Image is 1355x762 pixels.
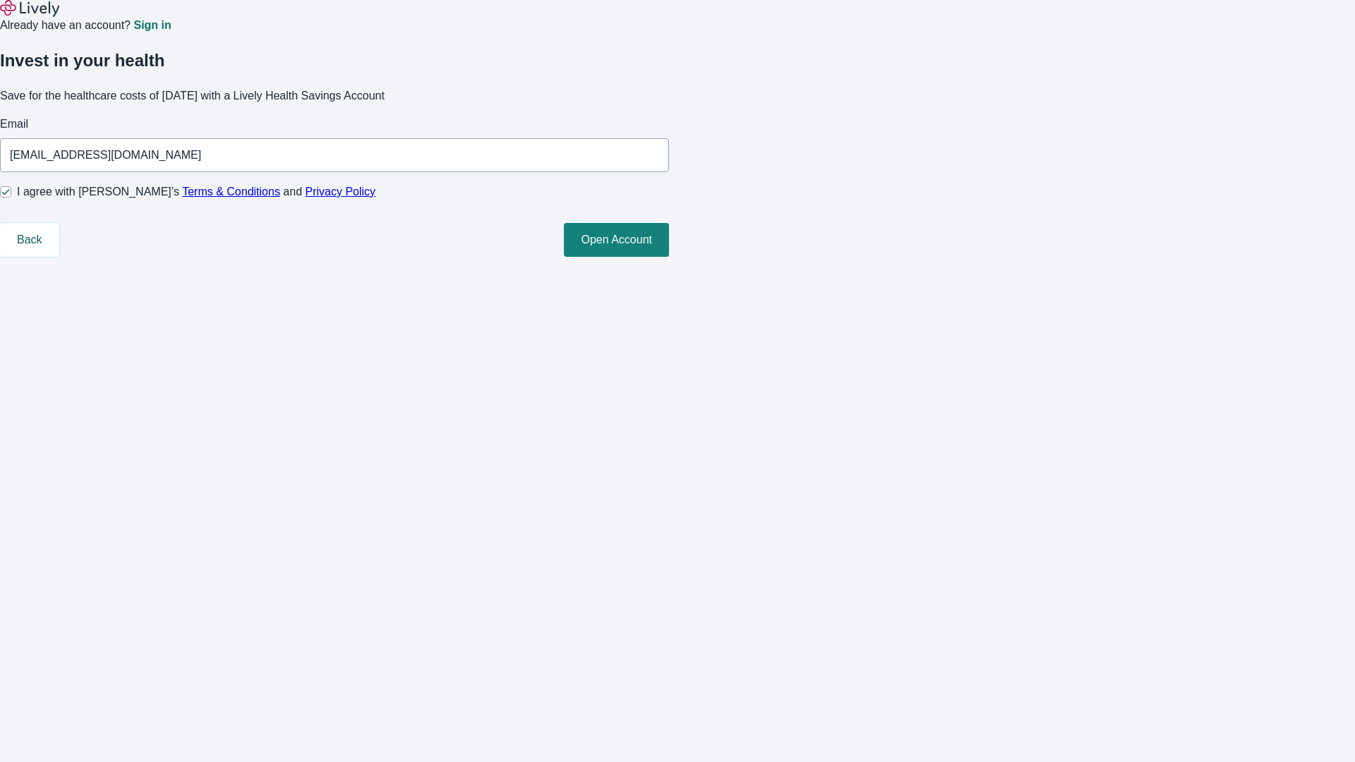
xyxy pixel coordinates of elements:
a: Sign in [133,20,171,31]
a: Terms & Conditions [182,186,280,198]
span: I agree with [PERSON_NAME]’s and [17,183,375,200]
button: Open Account [564,223,669,257]
a: Privacy Policy [306,186,376,198]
